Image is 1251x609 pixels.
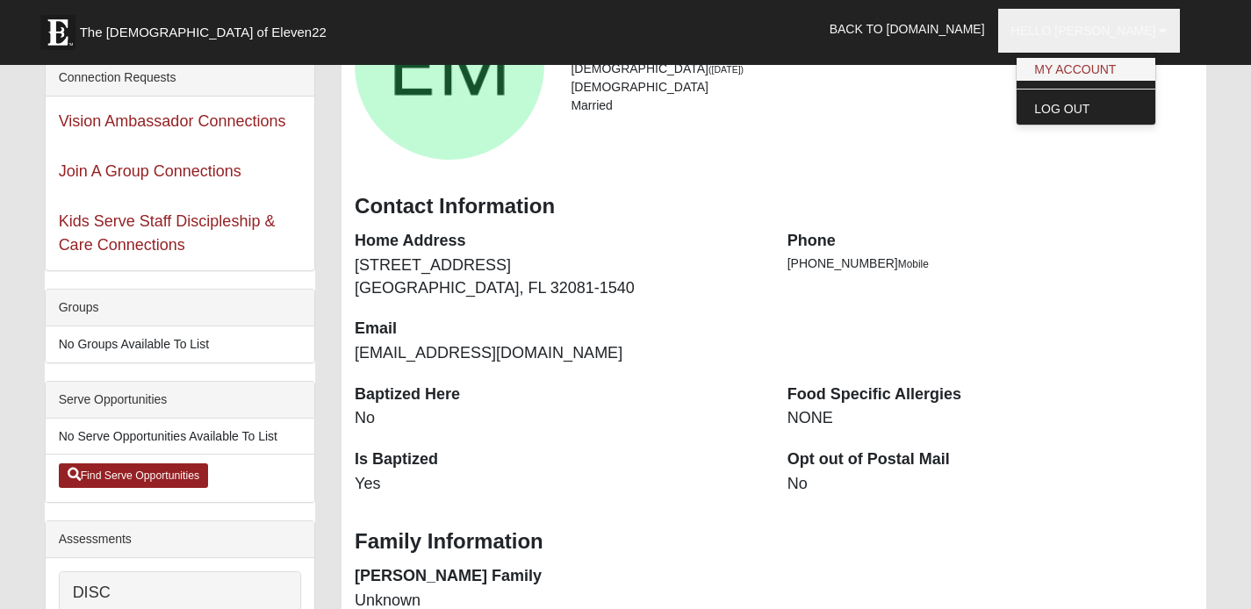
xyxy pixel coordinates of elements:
[998,9,1181,53] a: Hello [PERSON_NAME]
[40,15,75,50] img: Eleven22 logo
[571,78,1193,97] li: [DEMOGRAPHIC_DATA]
[355,565,761,588] dt: [PERSON_NAME] Family
[355,383,761,406] dt: Baptized Here
[898,258,929,270] span: Mobile
[1011,24,1156,38] span: Hello [PERSON_NAME]
[46,60,314,97] div: Connection Requests
[46,521,314,558] div: Assessments
[787,473,1194,496] dd: No
[355,230,761,253] dt: Home Address
[355,254,761,299] dd: [STREET_ADDRESS] [GEOGRAPHIC_DATA], FL 32081-1540
[46,419,314,455] li: No Serve Opportunities Available To List
[708,64,744,75] small: ([DATE])
[787,230,1194,253] dt: Phone
[355,529,1193,555] h3: Family Information
[571,60,1193,78] li: [DEMOGRAPHIC_DATA]
[59,463,209,488] a: Find Serve Opportunities
[1017,58,1155,81] a: My Account
[59,112,286,130] a: Vision Ambassador Connections
[816,7,998,51] a: Back to [DOMAIN_NAME]
[355,473,761,496] dd: Yes
[80,24,327,41] span: The [DEMOGRAPHIC_DATA] of Eleven22
[787,448,1194,471] dt: Opt out of Postal Mail
[355,342,761,365] dd: [EMAIL_ADDRESS][DOMAIN_NAME]
[1017,97,1155,120] a: Log Out
[355,318,761,340] dt: Email
[46,290,314,326] div: Groups
[787,254,1194,273] li: [PHONE_NUMBER]
[46,382,314,419] div: Serve Opportunities
[59,212,276,254] a: Kids Serve Staff Discipleship & Care Connections
[32,6,383,50] a: The [DEMOGRAPHIC_DATA] of Eleven22
[59,162,241,180] a: Join A Group Connections
[355,407,761,430] dd: No
[787,383,1194,406] dt: Food Specific Allergies
[571,97,1193,115] li: Married
[355,194,1193,219] h3: Contact Information
[46,326,314,362] li: No Groups Available To List
[787,407,1194,430] dd: NONE
[355,448,761,471] dt: Is Baptized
